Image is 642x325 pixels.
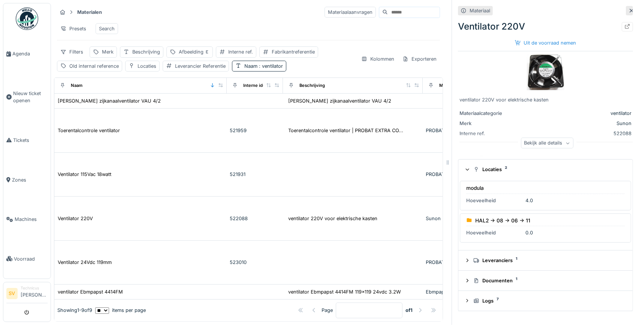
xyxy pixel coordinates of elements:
div: [PERSON_NAME] zijkanaalventilator VAU 4/2 [288,97,391,104]
div: Locaties [473,166,624,173]
div: [PERSON_NAME] zijkanaalventilator VAU 4/2 [58,97,161,104]
img: Badge_color-CXgf-gQk.svg [16,7,38,30]
a: Voorraad [3,239,51,279]
div: Fabrikantreferentie [272,48,315,55]
div: Uit de voorraad nemen [512,38,579,48]
a: Agenda [3,34,51,74]
li: SV [6,288,18,299]
div: Toerentalcontrole ventilator | PROBAT EXTRA CO... [288,127,403,134]
img: Ventilator 220V [527,53,564,90]
summary: Documenten1 [461,274,630,288]
div: Afbeelding [179,48,210,55]
div: Documenten [473,277,624,284]
div: PROBAT [426,259,476,266]
div: Interne ref. [459,130,516,137]
div: 521959 [230,127,280,134]
a: Tickets [3,121,51,160]
div: 4.0 [525,197,533,204]
a: Nieuw ticket openen [3,74,51,121]
div: Search [99,25,115,32]
div: Materiaalaanvragen [325,7,376,18]
div: Sunon [519,120,632,127]
strong: of 1 [406,307,413,314]
div: 522088 [519,130,632,137]
div: PROBAT [426,127,476,134]
div: Hoeveelheid [466,197,522,204]
div: Beschrijving [132,48,160,55]
div: Merk [102,48,114,55]
summary: Leveranciers1 [461,253,630,267]
div: Technicus [21,285,48,291]
div: Materiaalcategorie [459,110,516,117]
div: Old internal reference [69,63,119,70]
div: items per page [95,307,146,314]
div: PROBAT [426,171,476,178]
summary: Logs7 [461,294,630,308]
div: HAL2 -> 08 -> 06 -> 11 [475,217,530,224]
div: Beschrijving [299,82,325,89]
div: Leveranciers [473,257,624,264]
div: Kolommen [358,54,398,64]
div: Interne ref. [228,48,253,55]
div: 521931 [230,171,280,178]
span: Voorraad [14,255,48,262]
div: Exporteren [399,54,440,64]
div: Merk [439,82,449,89]
div: Bekijk alle details [521,138,573,149]
div: modula [466,184,484,192]
div: ventilator 220V voor elektrische kasten [288,215,377,222]
div: Toerentalcontrole ventilator [58,127,120,134]
div: Presets [57,23,90,34]
span: Agenda [12,50,48,57]
a: Zones [3,160,51,200]
div: Ventilator 220V [458,20,633,33]
div: ventilator Ebmpapst 4414FM 119x119 24vdc 3.2W [288,288,401,295]
summary: Locaties2 [461,162,630,176]
div: ventilator [519,110,632,117]
a: SV Technicus[PERSON_NAME] [6,285,48,303]
div: 522088 [230,215,280,222]
div: Hoeveelheid [466,229,522,236]
span: Machines [15,216,48,223]
div: Leverancier Referentie [175,63,226,70]
div: Ventilator 115Vac 18watt [58,171,111,178]
div: Ventilator 24Vdc 119mm [58,259,112,266]
span: Tickets [13,137,48,144]
div: Ebmpapst [426,288,476,295]
div: Naam [71,82,82,89]
div: Naam [244,63,283,70]
div: Sunon [426,215,476,222]
li: [PERSON_NAME] [21,285,48,301]
strong: Materialen [74,9,105,16]
div: ventilator 220V voor elektrische kasten [459,96,632,103]
div: Showing 1 - 9 of 9 [57,307,92,314]
span: : ventilator [257,63,283,69]
span: Nieuw ticket openen [13,90,48,104]
div: Page [322,307,333,314]
div: Interne identificator [243,82,284,89]
div: Locaties [138,63,156,70]
div: Ventilator 220V [58,215,93,222]
div: ventilator Ebmpapst 4414FM [58,288,123,295]
div: Merk [459,120,516,127]
div: 0.0 [525,229,533,236]
div: Materiaal [470,7,490,14]
div: 523010 [230,259,280,266]
div: Filters [57,46,87,57]
a: Machines [3,200,51,239]
span: Zones [12,176,48,183]
div: Logs [473,297,624,304]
